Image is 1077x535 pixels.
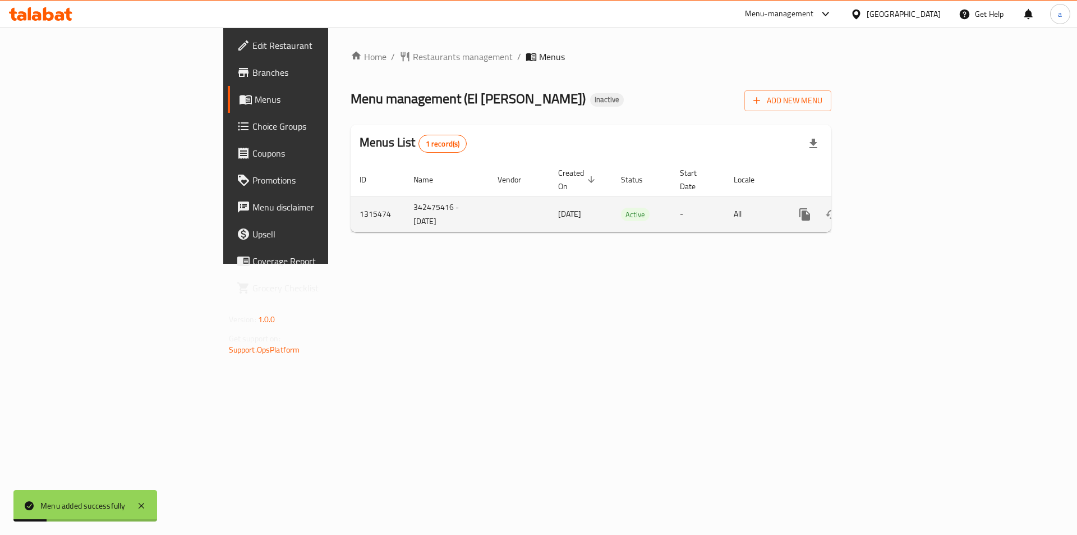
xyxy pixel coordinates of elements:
[745,7,814,21] div: Menu-management
[229,312,256,327] span: Version:
[252,254,394,268] span: Coverage Report
[671,196,725,232] td: -
[252,200,394,214] span: Menu disclaimer
[413,173,448,186] span: Name
[360,173,381,186] span: ID
[351,86,586,111] span: Menu management ( El [PERSON_NAME] )
[558,207,581,221] span: [DATE]
[621,173,657,186] span: Status
[229,342,300,357] a: Support.OpsPlatform
[413,50,513,63] span: Restaurants management
[800,130,827,157] div: Export file
[228,113,403,140] a: Choice Groups
[558,166,599,193] span: Created On
[228,194,403,221] a: Menu disclaimer
[621,208,650,221] span: Active
[419,139,467,149] span: 1 record(s)
[399,50,513,63] a: Restaurants management
[252,147,394,160] span: Coupons
[40,500,126,512] div: Menu added successfully
[252,120,394,133] span: Choice Groups
[228,32,403,59] a: Edit Restaurant
[252,66,394,79] span: Branches
[252,39,394,52] span: Edit Restaurant
[734,173,769,186] span: Locale
[753,94,822,108] span: Add New Menu
[404,196,489,232] td: 342475416 - [DATE]
[252,227,394,241] span: Upsell
[258,312,275,327] span: 1.0.0
[228,221,403,248] a: Upsell
[867,8,941,20] div: [GEOGRAPHIC_DATA]
[252,173,394,187] span: Promotions
[351,163,908,232] table: enhanced table
[228,167,403,194] a: Promotions
[418,135,467,153] div: Total records count
[725,196,783,232] td: All
[252,281,394,295] span: Grocery Checklist
[351,50,831,63] nav: breadcrumb
[228,275,403,301] a: Grocery Checklist
[517,50,521,63] li: /
[590,95,624,104] span: Inactive
[228,248,403,275] a: Coverage Report
[783,163,908,197] th: Actions
[539,50,565,63] span: Menus
[228,59,403,86] a: Branches
[498,173,536,186] span: Vendor
[228,86,403,113] a: Menus
[228,140,403,167] a: Coupons
[360,134,467,153] h2: Menus List
[680,166,711,193] span: Start Date
[255,93,394,106] span: Menus
[1058,8,1062,20] span: a
[791,201,818,228] button: more
[744,90,831,111] button: Add New Menu
[229,331,280,346] span: Get support on:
